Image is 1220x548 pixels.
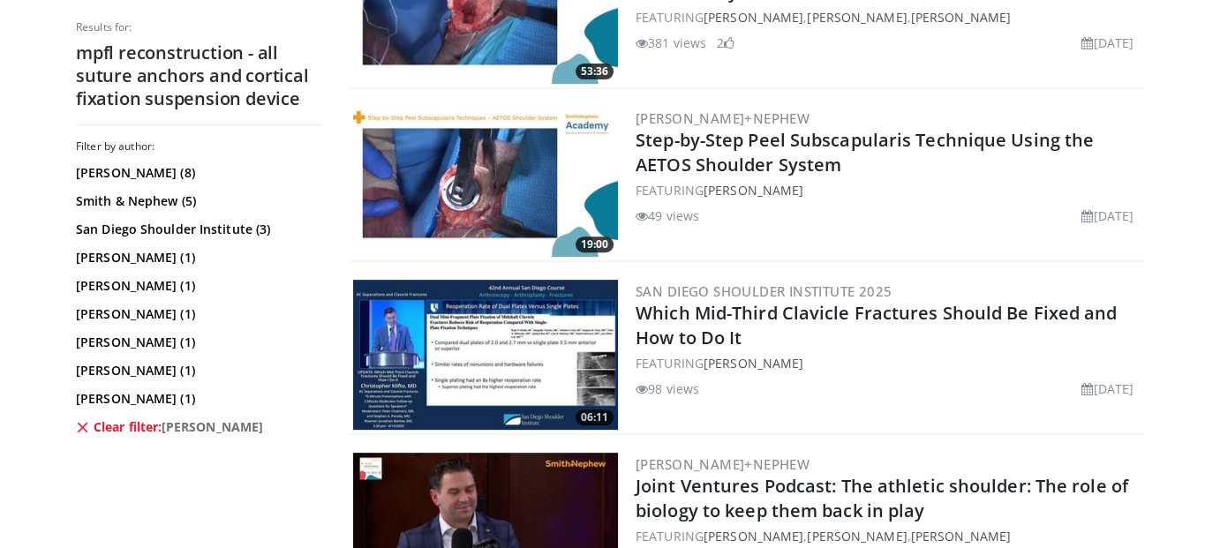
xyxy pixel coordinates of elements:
a: Which Mid-Third Clavicle Fractures Should Be Fixed and How to Do It [636,301,1117,349]
a: San Diego Shoulder Institute (3) [76,221,319,238]
a: [PERSON_NAME]+Nephew [636,109,810,127]
a: [PERSON_NAME] [807,528,907,544]
h3: Filter by author: [76,139,323,154]
h2: mpfl reconstruction - all suture anchors and cortical fixation suspension device [76,41,323,110]
div: FEATURING , , [636,8,1141,26]
img: ee1c72cc-f612-43ce-97b0-b87387a4befa.300x170_q85_crop-smart_upscale.jpg [353,280,618,430]
a: Step-by-Step Peel Subscapularis Technique Using the AETOS Shoulder System [636,128,1094,176]
li: [DATE] [1081,379,1133,398]
a: [PERSON_NAME] [704,9,803,26]
a: [PERSON_NAME] [911,9,1011,26]
li: 49 views [636,206,699,225]
a: [PERSON_NAME] [807,9,907,26]
a: 06:11 [353,280,618,430]
p: Results for: [76,20,323,34]
div: FEATURING , , [636,527,1141,545]
a: [PERSON_NAME] (1) [76,305,319,323]
a: [PERSON_NAME] (1) [76,390,319,408]
a: Joint Ventures Podcast: The athletic shoulder: The role of biology to keep them back in play [636,474,1128,522]
img: b20f33db-e2ef-4fba-9ed7-2022b8b6c9a2.300x170_q85_crop-smart_upscale.jpg [353,107,618,257]
a: Clear filter:[PERSON_NAME] [76,418,319,436]
a: [PERSON_NAME] [911,528,1011,544]
li: [DATE] [1081,34,1133,52]
li: 98 views [636,379,699,398]
li: 2 [717,34,734,52]
div: FEATURING [636,354,1141,372]
a: San Diego Shoulder Institute 2025 [636,282,892,300]
span: [PERSON_NAME] [162,418,263,436]
a: [PERSON_NAME] [704,528,803,544]
a: Smith & Nephew (5) [76,192,319,210]
a: [PERSON_NAME] (1) [76,249,319,266]
a: [PERSON_NAME] (1) [76,277,319,295]
li: [DATE] [1081,206,1133,225]
a: [PERSON_NAME] (1) [76,334,319,351]
div: FEATURING [636,181,1141,199]
span: 19:00 [576,236,614,252]
span: 06:11 [576,409,614,425]
a: [PERSON_NAME] (1) [76,362,319,379]
li: 381 views [636,34,706,52]
a: [PERSON_NAME] [704,182,803,199]
span: 53:36 [576,64,614,79]
a: [PERSON_NAME] (8) [76,164,319,182]
a: [PERSON_NAME]+Nephew [636,455,810,473]
a: [PERSON_NAME] [704,355,803,372]
a: 19:00 [353,107,618,257]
